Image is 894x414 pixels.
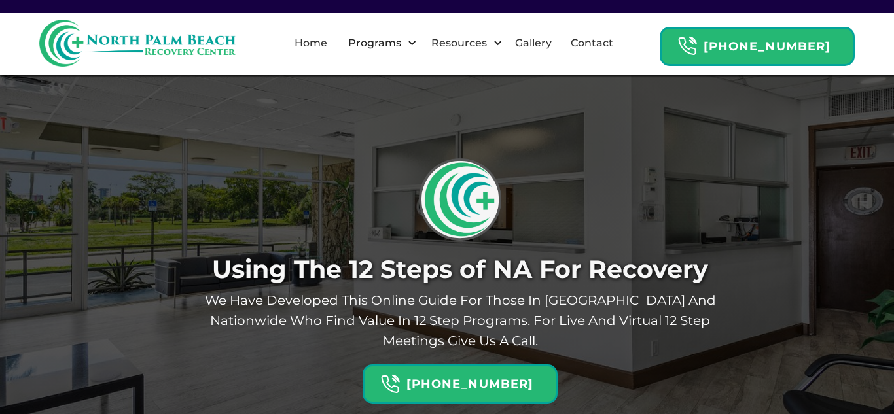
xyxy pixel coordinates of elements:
[563,22,621,64] a: Contact
[507,22,560,64] a: Gallery
[188,290,732,351] p: We Have Developed This Online Guide For Those in [GEOGRAPHIC_DATA] And Nationwide Who Find Value ...
[677,36,697,56] img: Header Calendar Icons
[287,22,335,64] a: Home
[704,39,831,54] strong: [PHONE_NUMBER]
[380,374,400,394] img: Header Calendar Icons
[420,22,506,64] div: Resources
[363,358,558,404] a: Header Calendar Icons[PHONE_NUMBER]
[428,35,490,51] div: Resources
[188,255,732,284] h1: Using The 12 Steps of NA For Recovery
[406,377,533,391] strong: [PHONE_NUMBER]
[660,20,855,66] a: Header Calendar Icons[PHONE_NUMBER]
[345,35,404,51] div: Programs
[337,22,420,64] div: Programs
